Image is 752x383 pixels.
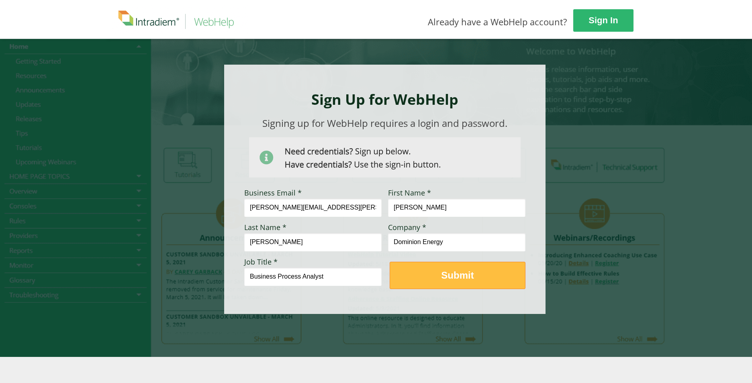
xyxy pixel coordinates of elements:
[573,9,633,32] a: Sign In
[262,116,507,130] span: Signing up for WebHelp requires a login and password.
[441,270,474,281] strong: Submit
[249,137,521,177] img: Need Credentials? Sign up below. Have Credentials? Use the sign-in button.
[244,188,302,198] span: Business Email *
[390,262,525,289] button: Submit
[589,15,618,25] strong: Sign In
[388,188,431,198] span: First Name *
[388,222,426,232] span: Company *
[311,90,458,109] strong: Sign Up for WebHelp
[244,257,278,267] span: Job Title *
[244,222,286,232] span: Last Name *
[428,16,567,28] span: Already have a WebHelp account?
